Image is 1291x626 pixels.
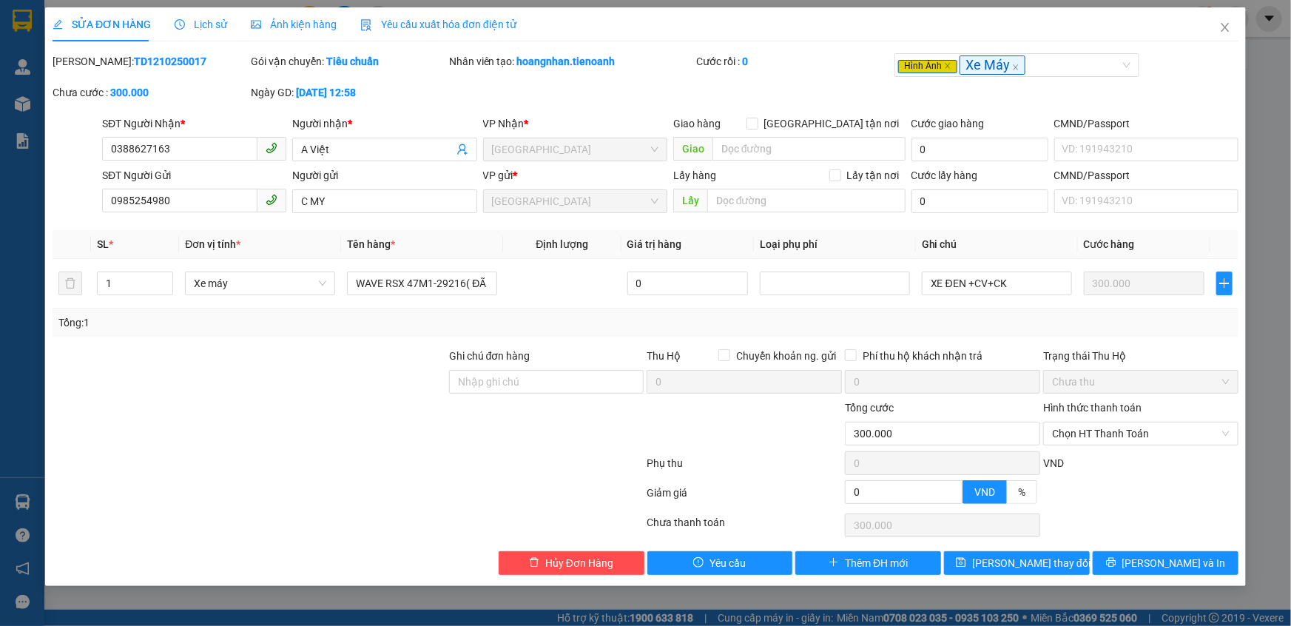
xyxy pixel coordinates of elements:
span: Tổng cước [845,402,894,414]
span: Định lượng [536,238,588,250]
div: Gói vận chuyển: [251,53,446,70]
button: save[PERSON_NAME] thay đổi [944,551,1090,575]
div: CMND/Passport [1054,167,1238,184]
span: VP Nhận [483,118,525,129]
button: plus [1216,272,1233,295]
div: CMND/Passport [1054,115,1238,132]
span: user-add [456,144,468,155]
span: Thu Hộ [647,350,681,362]
div: Trạng thái Thu Hộ [1043,348,1238,364]
span: Lấy hàng [673,169,716,181]
span: Lấy tận nơi [841,167,906,184]
div: SĐT Người Nhận [102,115,286,132]
input: 0 [1084,272,1204,295]
input: VD: Bàn, Ghế [347,272,497,295]
div: Người nhận [292,115,476,132]
span: SL [97,238,109,250]
span: close [1219,21,1231,33]
span: VND [974,486,995,498]
span: printer [1106,557,1116,569]
input: Dọc đường [707,189,906,212]
span: Thủ Đức [492,190,658,212]
b: [DATE] 12:58 [296,87,356,98]
button: delete [58,272,82,295]
div: SĐT Người Gửi [102,167,286,184]
div: [PERSON_NAME]: [53,53,248,70]
label: Ghi chú đơn hàng [449,350,530,362]
span: save [956,557,966,569]
span: [PERSON_NAME] thay đổi [972,555,1091,571]
span: Tên hàng [347,238,395,250]
div: Phụ thu [646,455,844,481]
span: Giá trị hàng [627,238,682,250]
b: 300.000 [110,87,149,98]
span: Chuyển khoản ng. gửi [730,348,842,364]
th: Ghi chú [916,230,1078,259]
span: Đơn vị tính [185,238,240,250]
div: Cước rồi : [696,53,891,70]
span: [PERSON_NAME] và In [1122,555,1226,571]
div: Nhân viên tạo: [449,53,694,70]
span: Lấy [673,189,707,212]
th: Loại phụ phí [754,230,916,259]
label: Cước lấy hàng [911,169,978,181]
input: Dọc đường [712,137,906,161]
button: exclamation-circleYêu cầu [647,551,793,575]
span: phone [266,194,277,206]
span: edit [53,19,63,30]
span: Giao [673,137,712,161]
img: icon [360,19,372,31]
span: Chưa thu [1052,371,1230,393]
div: Tổng: 1 [58,314,499,331]
b: Tiêu chuẩn [326,55,379,67]
span: Xe Máy [960,55,1025,74]
span: Yêu cầu [709,555,746,571]
span: delete [529,557,539,569]
div: VP gửi [483,167,667,184]
button: Close [1204,7,1246,49]
span: exclamation-circle [693,557,704,569]
input: Cước lấy hàng [911,189,1048,213]
div: Chưa thanh toán [646,514,844,540]
span: Ảnh kiện hàng [251,18,337,30]
span: close [1012,64,1019,71]
span: SỬA ĐƠN HÀNG [53,18,151,30]
span: Thêm ĐH mới [845,555,908,571]
span: Hình Ảnh [898,60,957,73]
input: Cước giao hàng [911,138,1048,161]
button: printer[PERSON_NAME] và In [1093,551,1238,575]
span: clock-circle [175,19,185,30]
span: Yêu cầu xuất hóa đơn điện tử [360,18,516,30]
button: deleteHủy Đơn Hàng [499,551,644,575]
div: Người gửi [292,167,476,184]
button: plusThêm ĐH mới [795,551,941,575]
span: Phí thu hộ khách nhận trả [857,348,988,364]
span: Hủy Đơn Hàng [545,555,613,571]
label: Cước giao hàng [911,118,985,129]
span: [GEOGRAPHIC_DATA] tận nơi [758,115,906,132]
span: plus [1217,277,1232,289]
span: Hòa Đông [492,138,658,161]
span: % [1018,486,1025,498]
span: close [944,62,951,70]
b: hoangnhan.tienoanh [517,55,616,67]
input: Ghi Chú [922,272,1072,295]
span: Chọn HT Thanh Toán [1052,423,1230,445]
div: Giảm giá [646,485,844,511]
span: phone [266,142,277,154]
span: Giao hàng [673,118,721,129]
span: VND [1043,457,1064,469]
span: Xe máy [194,272,326,295]
b: 0 [742,55,748,67]
label: Hình thức thanh toán [1043,402,1142,414]
span: Lịch sử [175,18,227,30]
span: plus [829,557,839,569]
span: picture [251,19,261,30]
span: Cước hàng [1084,238,1135,250]
b: TD1210250017 [134,55,206,67]
div: Ngày GD: [251,84,446,101]
div: Chưa cước : [53,84,248,101]
input: Ghi chú đơn hàng [449,370,644,394]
